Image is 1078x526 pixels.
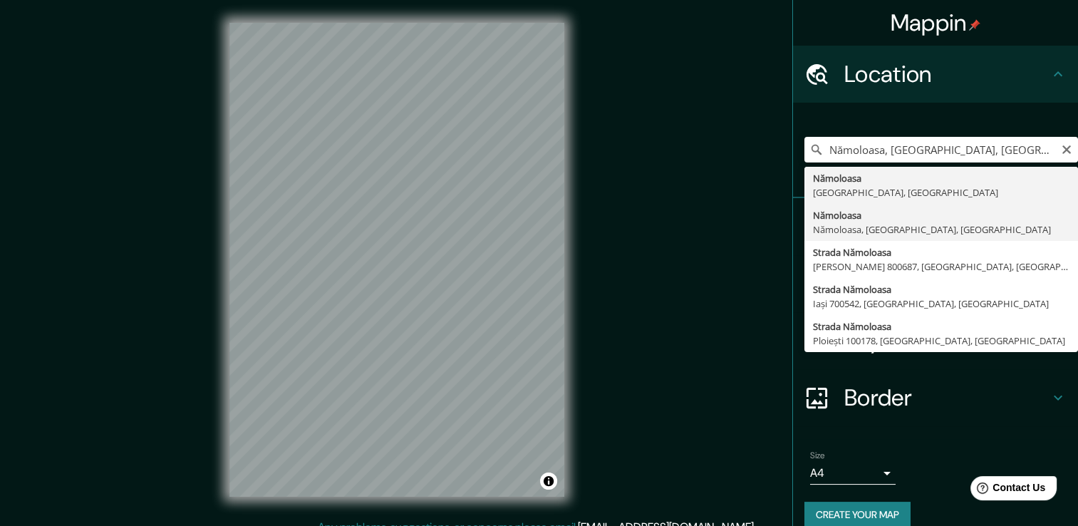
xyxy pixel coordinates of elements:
[793,46,1078,103] div: Location
[813,208,1069,222] div: Nămoloasa
[813,319,1069,334] div: Strada Nămoloasa
[793,369,1078,426] div: Border
[891,9,981,37] h4: Mappin
[793,198,1078,255] div: Pins
[793,255,1078,312] div: Style
[540,473,557,490] button: Toggle attribution
[804,137,1078,163] input: Pick your city or area
[969,19,980,31] img: pin-icon.png
[810,462,896,485] div: A4
[844,383,1050,412] h4: Border
[844,326,1050,355] h4: Layout
[813,245,1069,259] div: Strada Nămoloasa
[1061,142,1072,155] button: Clear
[951,470,1062,510] iframe: Help widget launcher
[813,296,1069,311] div: Iași 700542, [GEOGRAPHIC_DATA], [GEOGRAPHIC_DATA]
[813,171,1069,185] div: Nămoloasa
[844,60,1050,88] h4: Location
[813,222,1069,237] div: Nămoloasa, [GEOGRAPHIC_DATA], [GEOGRAPHIC_DATA]
[229,23,564,497] canvas: Map
[793,312,1078,369] div: Layout
[810,450,825,462] label: Size
[813,282,1069,296] div: Strada Nămoloasa
[813,185,1069,200] div: [GEOGRAPHIC_DATA], [GEOGRAPHIC_DATA]
[813,334,1069,348] div: Ploiești 100178, [GEOGRAPHIC_DATA], [GEOGRAPHIC_DATA]
[813,259,1069,274] div: [PERSON_NAME] 800687, [GEOGRAPHIC_DATA], [GEOGRAPHIC_DATA]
